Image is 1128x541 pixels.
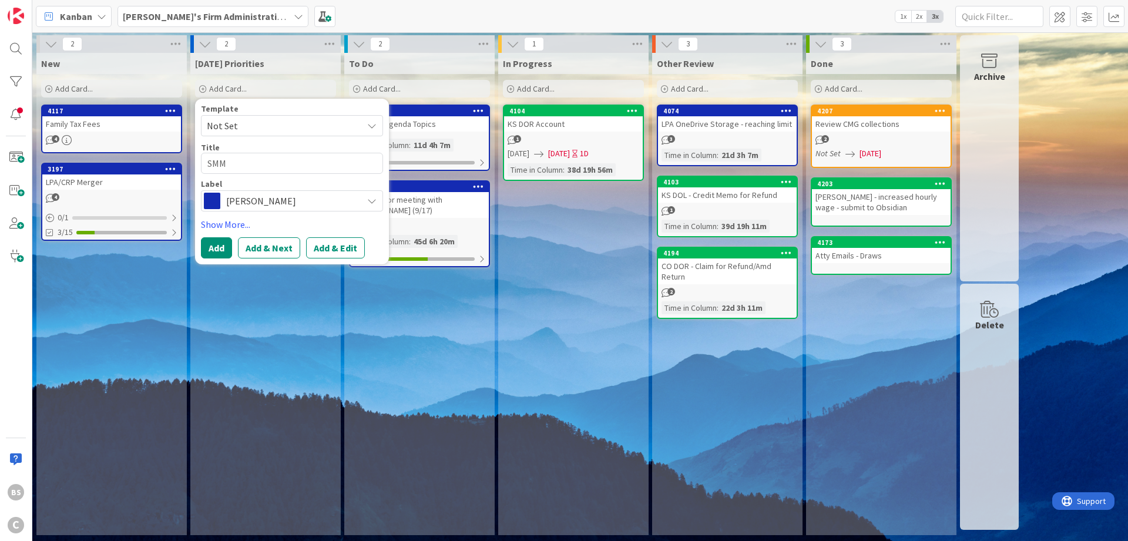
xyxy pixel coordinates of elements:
[42,106,181,132] div: 4117Family Tax Fees
[825,83,862,94] span: Add Card...
[411,139,454,152] div: 11d 4h 7m
[25,2,53,16] span: Support
[974,69,1005,83] div: Archive
[817,238,951,247] div: 4173
[815,148,841,159] i: Not Set
[719,220,770,233] div: 39d 19h 11m
[8,517,24,533] div: C
[812,248,951,263] div: Atty Emails - Draws
[812,237,951,263] div: 4173Atty Emails - Draws
[719,301,766,314] div: 22d 3h 11m
[580,147,589,160] div: 1D
[513,135,521,143] span: 1
[717,301,719,314] span: :
[671,83,709,94] span: Add Card...
[363,83,401,94] span: Add Card...
[350,106,489,132] div: 4240Full Firm Agenda Topics
[123,11,315,22] b: [PERSON_NAME]'s Firm Administration Board
[817,180,951,188] div: 4203
[667,288,675,295] span: 2
[658,177,797,203] div: 4103KS DOL - Credit Memo for Refund
[548,147,570,160] span: [DATE]
[503,58,552,69] span: In Progress
[662,220,717,233] div: Time in Column
[226,193,357,209] span: [PERSON_NAME]
[306,237,365,258] button: Add & Edit
[58,211,69,224] span: 0 / 1
[207,118,354,133] span: Not Set
[350,192,489,218] div: Prepare for meeting with [PERSON_NAME] (9/17)
[517,83,555,94] span: Add Card...
[216,37,236,51] span: 2
[411,235,458,248] div: 45d 6h 20m
[812,106,951,116] div: 4207
[812,116,951,132] div: Review CMG collections
[717,149,719,162] span: :
[563,163,565,176] span: :
[895,11,911,22] span: 1x
[719,149,761,162] div: 21d 3h 7m
[201,180,222,188] span: Label
[565,163,616,176] div: 38d 19h 56m
[209,83,247,94] span: Add Card...
[812,189,951,215] div: [PERSON_NAME] - increased hourly wage - submit to Obsidian
[658,187,797,203] div: KS DOL - Credit Memo for Refund
[860,147,881,160] span: [DATE]
[349,58,374,69] span: To Do
[52,193,59,201] span: 4
[201,105,239,113] span: Template
[667,206,675,214] span: 1
[662,149,717,162] div: Time in Column
[350,182,489,218] div: 3960Prepare for meeting with [PERSON_NAME] (9/17)
[62,37,82,51] span: 2
[355,183,489,191] div: 3960
[52,135,59,143] span: 4
[658,248,797,258] div: 4194
[42,164,181,174] div: 3197
[663,107,797,115] div: 4074
[508,163,563,176] div: Time in Column
[201,142,220,153] label: Title
[812,106,951,132] div: 4207Review CMG collections
[8,484,24,500] div: BS
[812,237,951,248] div: 4173
[663,178,797,186] div: 4103
[201,153,383,174] textarea: SMM
[238,237,300,258] button: Add & Next
[48,165,181,173] div: 3197
[504,106,643,116] div: 4104
[409,235,411,248] span: :
[821,135,829,143] span: 2
[55,83,93,94] span: Add Card...
[8,8,24,24] img: Visit kanbanzone.com
[658,177,797,187] div: 4103
[48,107,181,115] div: 4117
[355,107,489,115] div: 4240
[658,106,797,116] div: 4074
[195,58,264,69] span: Today's Priorities
[817,107,951,115] div: 4207
[370,37,390,51] span: 2
[975,318,1004,332] div: Delete
[41,58,60,69] span: New
[350,116,489,132] div: Full Firm Agenda Topics
[955,6,1043,27] input: Quick Filter...
[658,258,797,284] div: CO DOR - Claim for Refund/Amd Return
[201,237,232,258] button: Add
[812,179,951,215] div: 4203[PERSON_NAME] - increased hourly wage - submit to Obsidian
[832,37,852,51] span: 3
[350,106,489,116] div: 4240
[409,139,411,152] span: :
[42,164,181,190] div: 3197LPA/CRP Merger
[658,248,797,284] div: 4194CO DOR - Claim for Refund/Amd Return
[60,9,92,23] span: Kanban
[658,116,797,132] div: LPA OneDrive Storage - reaching limit
[508,147,529,160] span: [DATE]
[927,11,943,22] span: 3x
[667,135,675,143] span: 3
[350,182,489,192] div: 3960
[58,226,73,238] span: 3/15
[201,217,383,231] a: Show More...
[42,210,181,225] div: 0/1
[811,58,833,69] span: Done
